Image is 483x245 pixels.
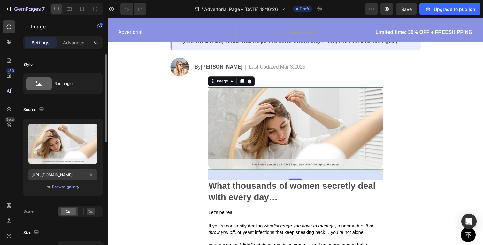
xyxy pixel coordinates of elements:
[103,210,271,222] span: If you're constantly dealing with , random , or yeast infections that keep sneaking back… you’re ...
[6,68,15,73] div: 450
[204,6,278,12] span: Advertorial Page - [DATE] 18:16:26
[63,39,85,46] p: Advanced
[140,47,142,54] p: |
[110,62,124,68] div: Image
[120,3,146,15] div: Undo/Redo
[47,183,50,191] span: or
[42,5,45,13] p: 7
[28,169,97,180] input: https://example.com/image.jpg
[401,6,412,12] span: Save
[23,62,33,67] div: Style
[3,3,48,15] button: 7
[23,228,40,237] div: Size
[23,105,45,114] div: Source
[461,214,477,229] div: Open Intercom Messenger
[103,210,271,222] i: odors that throw you off
[52,184,80,190] button: Browse gallery
[300,6,309,12] span: Draft
[54,76,93,91] div: Rectangle
[425,6,475,12] div: Upgrade to publish
[419,3,480,15] button: Upgrade to publish
[168,210,232,215] i: discharge you have to manage
[28,124,97,164] img: preview-image
[5,117,15,122] div: Beta
[102,71,281,156] img: gempages_556775667568476962-2885d14b-9c81-45f8-b9bf-8ab4274c4145.png
[103,166,280,189] p: What thousands of women secretly deal with every day…
[31,23,85,30] p: Image
[23,209,34,214] div: Scale
[103,196,130,202] span: Let’s be real.
[52,184,79,190] div: Browse gallery
[201,6,203,12] span: /
[396,3,417,15] button: Save
[32,39,50,46] p: Settings
[144,47,202,54] p: Last Updated Mar 3.2025
[108,18,483,245] iframe: Design area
